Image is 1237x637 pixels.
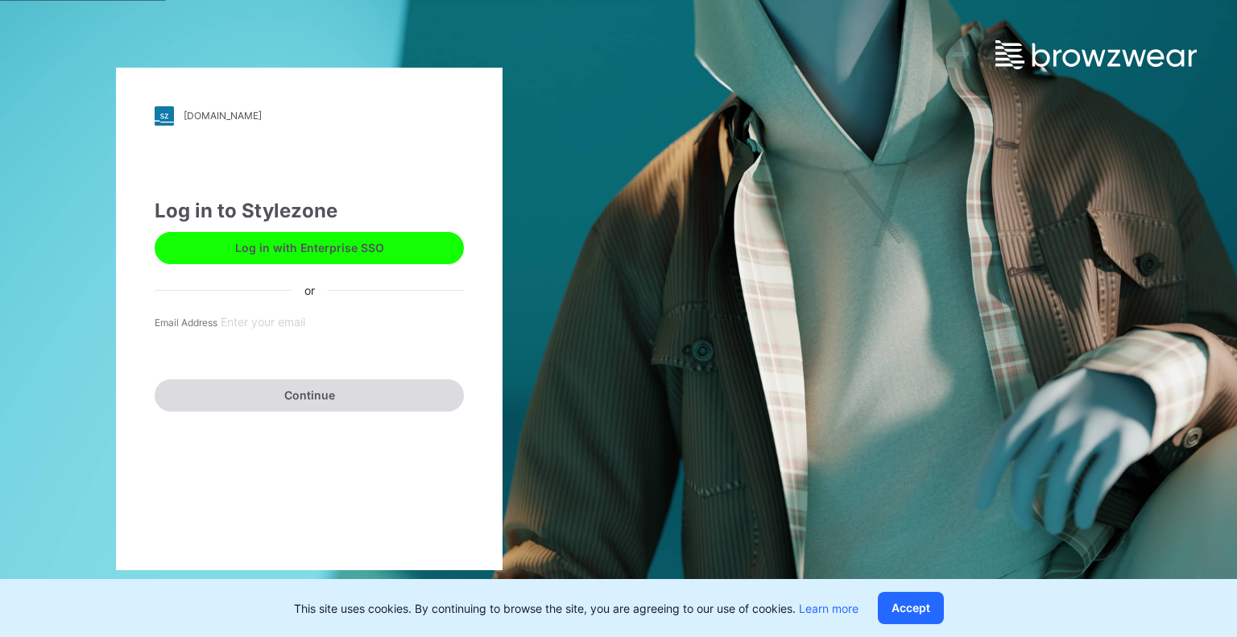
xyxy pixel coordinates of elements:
img: stylezone-logo.562084cfcfab977791bfbf7441f1a819.svg [155,106,174,126]
a: Learn more [799,602,858,615]
button: Log in with Enterprise SSO [155,232,464,264]
input: Enter your email [217,310,402,333]
div: Log in to Stylezone [155,196,464,225]
button: Accept [878,592,944,624]
p: This site uses cookies. By continuing to browse the site, you are agreeing to our use of cookies. [294,600,858,617]
img: browzwear-logo.e42bd6dac1945053ebaf764b6aa21510.svg [995,40,1197,69]
label: Email Address [155,316,217,329]
div: [DOMAIN_NAME] [184,110,262,122]
div: or [292,282,328,299]
a: [DOMAIN_NAME] [155,106,464,126]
